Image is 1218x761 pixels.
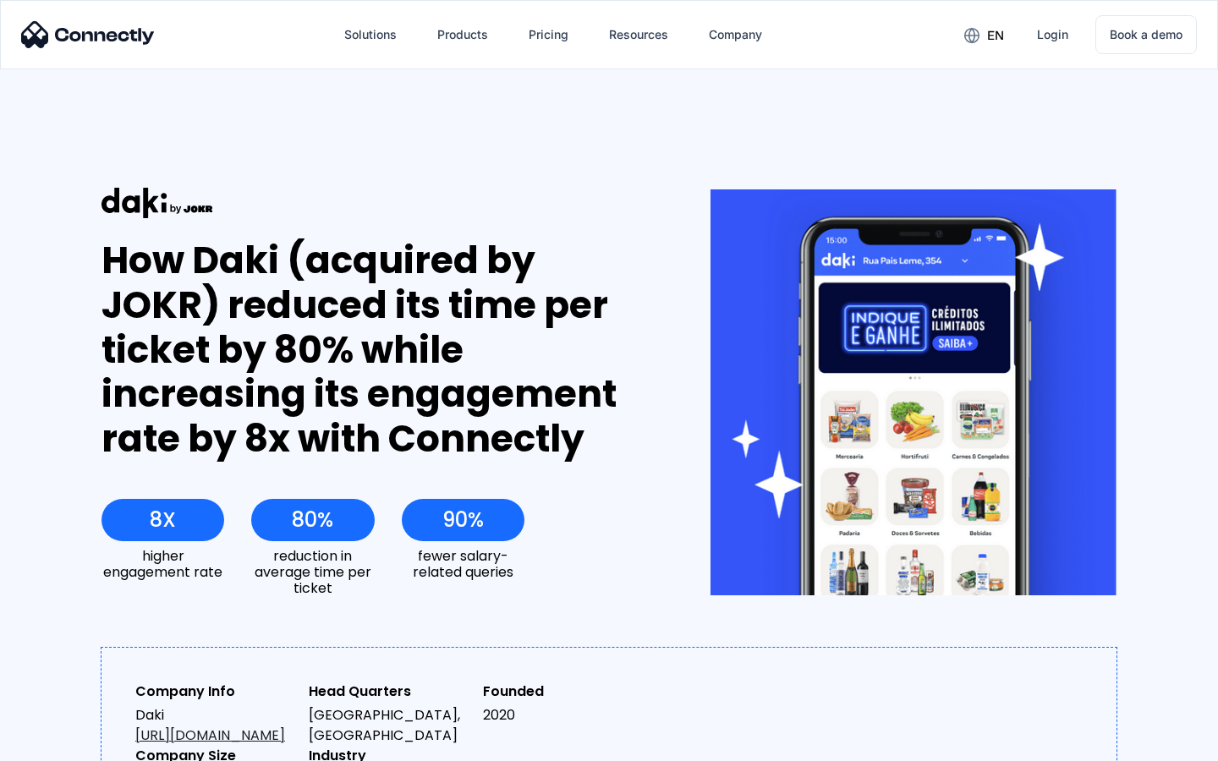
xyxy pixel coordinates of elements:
div: Company [709,23,762,47]
div: Pricing [529,23,568,47]
a: [URL][DOMAIN_NAME] [135,725,285,745]
a: Book a demo [1095,15,1197,54]
div: higher engagement rate [101,548,224,580]
div: How Daki (acquired by JOKR) reduced its time per ticket by 80% while increasing its engagement ra... [101,238,649,462]
div: Resources [595,14,682,55]
div: Daki [135,705,295,746]
ul: Language list [34,731,101,755]
a: Login [1023,14,1082,55]
div: 2020 [483,705,643,725]
aside: Language selected: English [17,731,101,755]
div: Login [1037,23,1068,47]
div: fewer salary-related queries [402,548,524,580]
div: en [987,24,1004,47]
div: 8X [150,508,176,532]
div: Resources [609,23,668,47]
div: Solutions [331,14,410,55]
img: Connectly Logo [21,21,155,48]
div: reduction in average time per ticket [251,548,374,597]
div: Products [437,23,488,47]
div: Founded [483,682,643,702]
a: Pricing [515,14,582,55]
div: [GEOGRAPHIC_DATA], [GEOGRAPHIC_DATA] [309,705,469,746]
div: 90% [442,508,484,532]
div: Products [424,14,502,55]
div: 80% [292,508,333,532]
div: Company Info [135,682,295,702]
div: Solutions [344,23,397,47]
div: en [951,22,1017,47]
div: Head Quarters [309,682,469,702]
div: Company [695,14,776,55]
